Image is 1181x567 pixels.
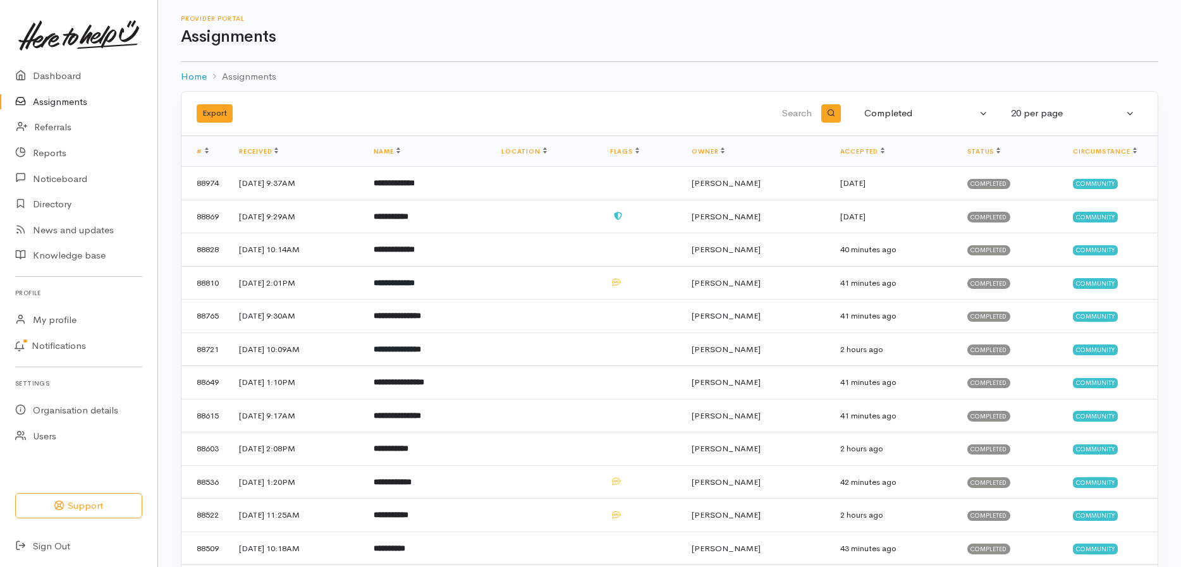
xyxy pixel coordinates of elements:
time: 2 hours ago [840,443,883,454]
a: Circumstance [1073,147,1137,155]
span: Community [1073,378,1118,388]
span: Completed [967,411,1011,421]
span: Completed [967,212,1011,222]
time: 41 minutes ago [840,277,896,288]
a: Received [239,147,278,155]
input: Search [527,99,814,129]
span: Community [1073,179,1118,189]
time: 40 minutes ago [840,244,896,255]
td: 88869 [181,200,229,233]
td: [DATE] 9:17AM [229,399,364,432]
span: Community [1073,544,1118,554]
span: [PERSON_NAME] [692,477,761,487]
td: [DATE] 1:10PM [229,366,364,399]
span: Completed [967,444,1011,454]
span: Community [1073,344,1118,355]
span: [PERSON_NAME] [692,543,761,554]
a: Flags [610,147,639,155]
span: Community [1073,312,1118,322]
span: Community [1073,278,1118,288]
span: [PERSON_NAME] [692,310,761,321]
td: 88810 [181,266,229,300]
td: 88828 [181,233,229,267]
span: Completed [967,179,1011,189]
span: Community [1073,511,1118,521]
button: 20 per page [1003,101,1142,126]
span: [PERSON_NAME] [692,211,761,222]
td: [DATE] 10:18AM [229,532,364,565]
button: Completed [857,101,996,126]
td: [DATE] 10:09AM [229,332,364,366]
button: Export [197,104,233,123]
span: Community [1073,212,1118,222]
span: [PERSON_NAME] [692,377,761,387]
td: 88615 [181,399,229,432]
h6: Profile [15,284,142,302]
time: 41 minutes ago [840,410,896,421]
span: Completed [967,344,1011,355]
td: [DATE] 2:08PM [229,432,364,466]
button: Support [15,493,142,519]
td: 88536 [181,465,229,499]
span: Community [1073,477,1118,487]
time: 43 minutes ago [840,543,896,554]
td: [DATE] 11:25AM [229,499,364,532]
a: Home [181,70,207,84]
td: 88721 [181,332,229,366]
span: Completed [967,544,1011,554]
time: 41 minutes ago [840,310,896,321]
span: [PERSON_NAME] [692,277,761,288]
a: Status [967,147,1001,155]
span: Completed [967,378,1011,388]
div: 20 per page [1011,106,1123,121]
span: Completed [967,312,1011,322]
a: Accepted [840,147,884,155]
time: [DATE] [840,211,866,222]
time: 41 minutes ago [840,377,896,387]
td: [DATE] 2:01PM [229,266,364,300]
span: [PERSON_NAME] [692,344,761,355]
time: [DATE] [840,178,866,188]
a: # [197,147,209,155]
span: Community [1073,245,1118,255]
td: [DATE] 9:30AM [229,300,364,333]
span: [PERSON_NAME] [692,178,761,188]
span: [PERSON_NAME] [692,443,761,454]
td: 88509 [181,532,229,565]
span: Completed [967,477,1011,487]
span: Completed [967,245,1011,255]
time: 42 minutes ago [840,477,896,487]
span: [PERSON_NAME] [692,410,761,421]
h1: Assignments [181,28,1158,46]
a: Name [374,147,400,155]
a: Owner [692,147,725,155]
li: Assignments [207,70,276,84]
td: [DATE] 10:14AM [229,233,364,267]
td: 88603 [181,432,229,466]
div: Completed [864,106,977,121]
td: [DATE] 9:29AM [229,200,364,233]
td: 88649 [181,366,229,399]
span: Community [1073,444,1118,454]
span: [PERSON_NAME] [692,509,761,520]
h6: Settings [15,375,142,392]
td: 88974 [181,167,229,200]
span: Completed [967,511,1011,521]
span: Community [1073,411,1118,421]
td: 88765 [181,300,229,333]
time: 2 hours ago [840,344,883,355]
td: [DATE] 9:37AM [229,167,364,200]
h6: Provider Portal [181,15,1158,22]
time: 2 hours ago [840,509,883,520]
td: 88522 [181,499,229,532]
td: [DATE] 1:20PM [229,465,364,499]
span: Completed [967,278,1011,288]
span: [PERSON_NAME] [692,244,761,255]
nav: breadcrumb [181,62,1158,92]
a: Location [501,147,546,155]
